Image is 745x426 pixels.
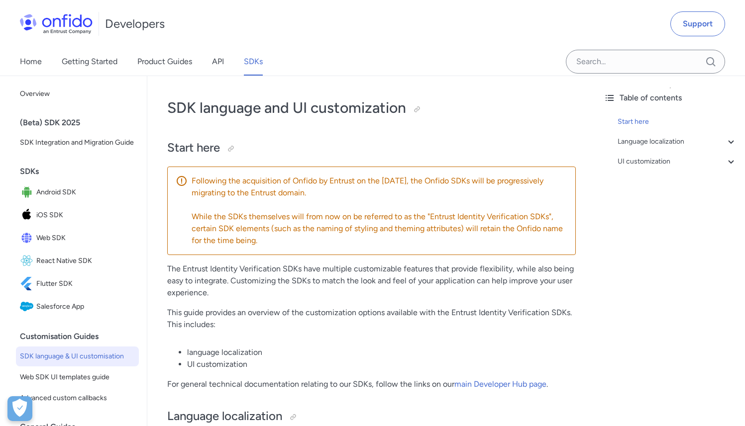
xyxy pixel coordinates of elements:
a: SDK language & UI customisation [16,346,139,366]
span: Overview [20,88,135,100]
span: React Native SDK [36,254,135,268]
a: API [212,48,224,76]
span: Advanced custom callbacks [20,392,135,404]
h1: Developers [105,16,165,32]
a: SDKs [244,48,263,76]
a: Start here [618,116,737,128]
span: SDK language & UI customisation [20,350,135,362]
a: Overview [16,84,139,104]
div: SDKs [20,162,143,181]
h1: SDK language and UI customization [167,98,576,118]
a: IconAndroid SDKAndroid SDK [16,181,139,203]
a: UI customization [618,156,737,168]
a: Getting Started [62,48,117,76]
span: Android SDK [36,185,135,199]
img: Onfido Logo [20,14,93,34]
a: IconFlutter SDKFlutter SDK [16,273,139,295]
p: The Entrust Identity Verification SDKs have multiple customizable features that provide flexibili... [167,263,576,299]
button: Open Preferences [7,396,32,421]
span: Web SDK UI templates guide [20,371,135,383]
li: UI customization [187,358,576,370]
li: language localization [187,346,576,358]
span: Flutter SDK [36,277,135,291]
div: Table of contents [604,92,737,104]
img: IconSalesforce App [20,300,36,314]
p: For general technical documentation relating to our SDKs, follow the links on our . [167,378,576,390]
input: Onfido search input field [566,50,725,74]
a: Support [670,11,725,36]
a: Language localization [618,136,737,148]
a: SDK Integration and Migration Guide [16,133,139,153]
div: (Beta) SDK 2025 [20,113,143,133]
p: This guide provides an overview of the customization options available with the Entrust Identity ... [167,307,576,331]
span: Web SDK [36,231,135,245]
h2: Language localization [167,408,576,425]
span: iOS SDK [36,208,135,222]
a: Web SDK UI templates guide [16,367,139,387]
a: Advanced custom callbacks [16,388,139,408]
a: IconReact Native SDKReact Native SDK [16,250,139,272]
h2: Start here [167,140,576,157]
img: IconFlutter SDK [20,277,36,291]
img: IconAndroid SDK [20,185,36,199]
img: IconReact Native SDK [20,254,36,268]
a: Product Guides [137,48,192,76]
a: IconiOS SDKiOS SDK [16,204,139,226]
span: SDK Integration and Migration Guide [20,137,135,149]
p: While the SDKs themselves will from now on be referred to as the "Entrust Identity Verification S... [192,211,567,247]
div: Cookie Preferences [7,396,32,421]
p: Following the acquisition of Onfido by Entrust on the [DATE], the Onfido SDKs will be progressive... [192,175,567,199]
a: IconWeb SDKWeb SDK [16,227,139,249]
img: IconiOS SDK [20,208,36,222]
div: Customisation Guides [20,327,143,346]
img: IconWeb SDK [20,231,36,245]
a: Home [20,48,42,76]
a: IconSalesforce AppSalesforce App [16,296,139,318]
span: Salesforce App [36,300,135,314]
a: main Developer Hub page [454,379,546,389]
